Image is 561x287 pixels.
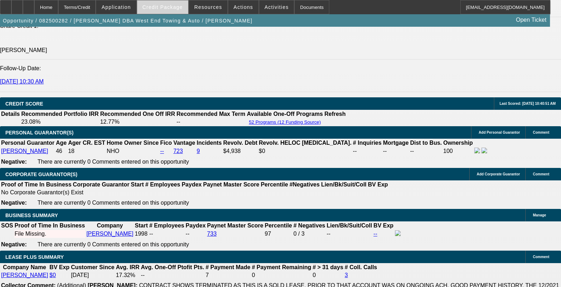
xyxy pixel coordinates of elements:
b: Start [131,181,144,188]
b: # Payment Made [206,264,250,270]
b: # Negatives [294,222,325,229]
b: Avg. One-Off Ptofit Pts. [141,264,204,270]
span: Activities [265,4,289,10]
b: Negative: [1,241,27,247]
b: Revolv. HELOC [MEDICAL_DATA]. [259,140,352,146]
a: [PERSON_NAME] [86,231,134,237]
b: BV Exp [50,264,70,270]
td: No Corporate Guarantor(s) Exist [1,189,391,196]
b: Company [97,222,123,229]
td: 12.77% [100,118,175,125]
b: Start [135,222,147,229]
b: Ager CR. EST [68,140,105,146]
span: Credit Package [142,4,183,10]
b: Mortgage [383,140,409,146]
b: BV Exp [368,181,388,188]
b: Negative: [1,159,27,165]
span: There are currently 0 Comments entered on this opportunity [37,159,189,165]
b: Home Owner Since [107,140,159,146]
td: 17.32% [115,272,140,279]
a: -- [374,231,377,237]
td: 18 [68,147,106,155]
b: Age [56,140,66,146]
th: Available One-Off Programs [246,111,324,118]
th: Refresh [324,111,346,118]
td: 46 [55,147,67,155]
span: PERSONAL GUARANTOR(S) [5,130,74,135]
div: 97 [265,231,292,237]
a: 9 [197,148,200,154]
b: Lien/Bk/Suit/Coll [327,222,372,229]
b: Personal Guarantor [1,140,54,146]
span: Comment [533,130,549,134]
th: Details [1,111,20,118]
button: Actions [228,0,259,14]
th: Recommended Portfolio IRR [21,111,99,118]
button: Resources [189,0,227,14]
b: # Employees [149,222,184,229]
th: Proof of Time In Business [14,222,85,229]
span: BUSINESS SUMMARY [5,212,58,218]
b: # > 31 days [312,264,343,270]
a: 723 [173,148,183,154]
b: Lien/Bk/Suit/Coll [321,181,366,188]
b: # Employees [145,181,180,188]
b: Negative: [1,200,27,206]
td: 100 [443,147,473,155]
th: SOS [1,222,14,229]
b: #Negatives [290,181,320,188]
a: [PERSON_NAME] [1,272,48,278]
img: facebook-icon.png [395,230,401,236]
b: Paydex [182,181,202,188]
div: 0 / 3 [294,231,325,237]
span: There are currently 0 Comments entered on this opportunity [37,200,189,206]
span: Add Corporate Guarantor [477,172,520,176]
span: Resources [194,4,222,10]
b: # Payment Remaining [252,264,311,270]
button: 52 Programs (12 Funding Source) [247,119,323,125]
span: Comment [533,255,549,259]
span: -- [149,231,153,237]
td: -- [176,118,246,125]
span: CORPORATE GUARANTOR(S) [5,171,77,177]
td: -- [141,272,205,279]
button: Activities [259,0,294,14]
button: Credit Package [137,0,188,14]
b: Fico [160,140,172,146]
a: [PERSON_NAME] [1,148,48,154]
b: Avg. IRR [116,264,139,270]
span: Opportunity / 082500282 / [PERSON_NAME] DBA West End Towing & Auto / [PERSON_NAME] [3,18,252,24]
td: -- [382,147,409,155]
span: Actions [234,4,253,10]
td: -- [185,230,206,238]
td: 7 [205,272,251,279]
span: There are currently 0 Comments entered on this opportunity [37,241,189,247]
b: Vantage [173,140,195,146]
td: 23.08% [21,118,99,125]
b: # Coll. Calls [345,264,377,270]
span: Application [101,4,131,10]
a: Open Ticket [513,14,549,26]
b: # Inquiries [353,140,381,146]
b: Incidents [197,140,222,146]
b: Corporate Guarantor [73,181,129,188]
td: 1998 [134,230,148,238]
a: $0 [50,272,56,278]
b: Paydex [186,222,206,229]
b: Customer Since [71,264,115,270]
span: CREDIT SCORE [5,101,43,107]
td: -- [410,147,442,155]
span: Comment [533,172,549,176]
b: Revolv. Debt [223,140,257,146]
img: facebook-icon.png [474,148,480,153]
td: $0 [259,147,352,155]
span: LEASE PLUS SUMMARY [5,254,64,260]
td: $4,938 [223,147,258,155]
td: NHO [106,147,159,155]
th: Proof of Time In Business [1,181,72,188]
span: Add Personal Guarantor [479,130,520,134]
b: BV Exp [374,222,394,229]
td: -- [326,230,372,238]
td: -- [352,147,382,155]
span: Last Scored: [DATE] 10:40:51 AM [500,102,556,106]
